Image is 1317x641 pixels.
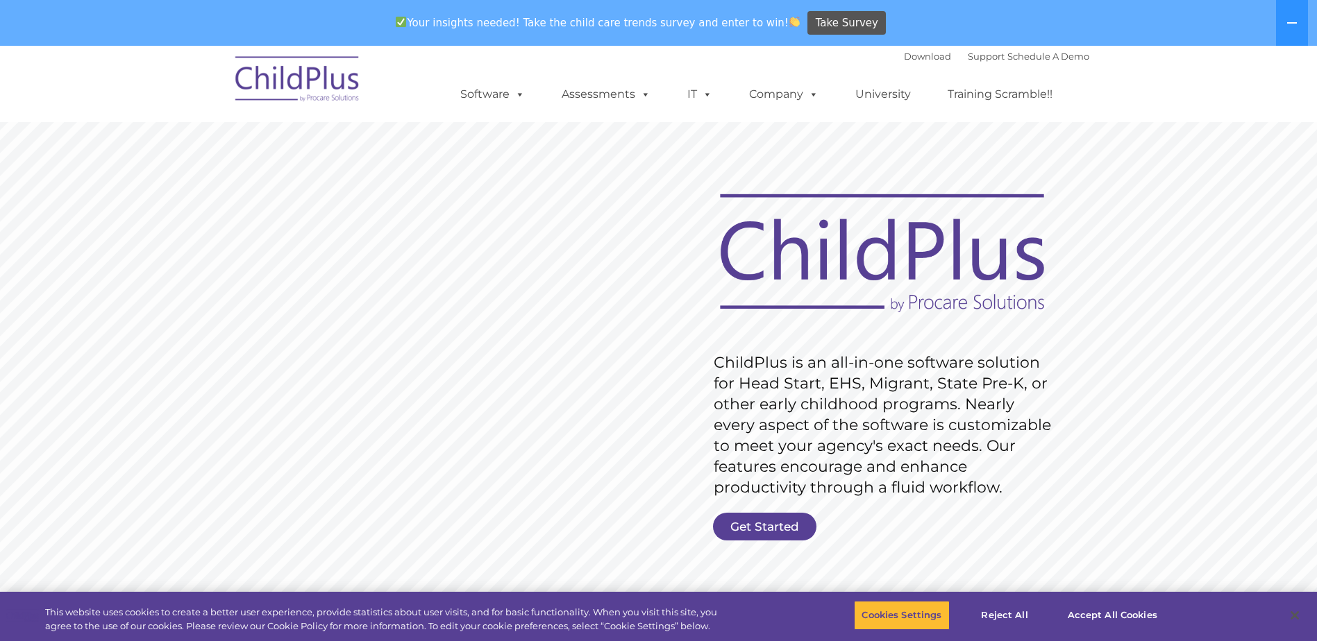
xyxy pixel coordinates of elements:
[396,17,406,27] img: ✅
[1060,601,1165,630] button: Accept All Cookies
[673,80,726,108] a: IT
[1007,51,1089,62] a: Schedule A Demo
[45,606,724,633] div: This website uses cookies to create a better user experience, provide statistics about user visit...
[714,352,1058,498] rs-layer: ChildPlus is an all-in-one software solution for Head Start, EHS, Migrant, State Pre-K, or other ...
[390,9,806,36] span: Your insights needed! Take the child care trends survey and enter to win!
[548,80,664,108] a: Assessments
[816,11,878,35] span: Take Survey
[446,80,539,108] a: Software
[228,46,367,116] img: ChildPlus by Procare Solutions
[962,601,1048,630] button: Reject All
[968,51,1005,62] a: Support
[904,51,951,62] a: Download
[713,513,816,540] a: Get Started
[934,80,1066,108] a: Training Scramble!!
[904,51,1089,62] font: |
[1280,600,1310,631] button: Close
[735,80,832,108] a: Company
[841,80,925,108] a: University
[807,11,886,35] a: Take Survey
[789,17,800,27] img: 👏
[854,601,949,630] button: Cookies Settings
